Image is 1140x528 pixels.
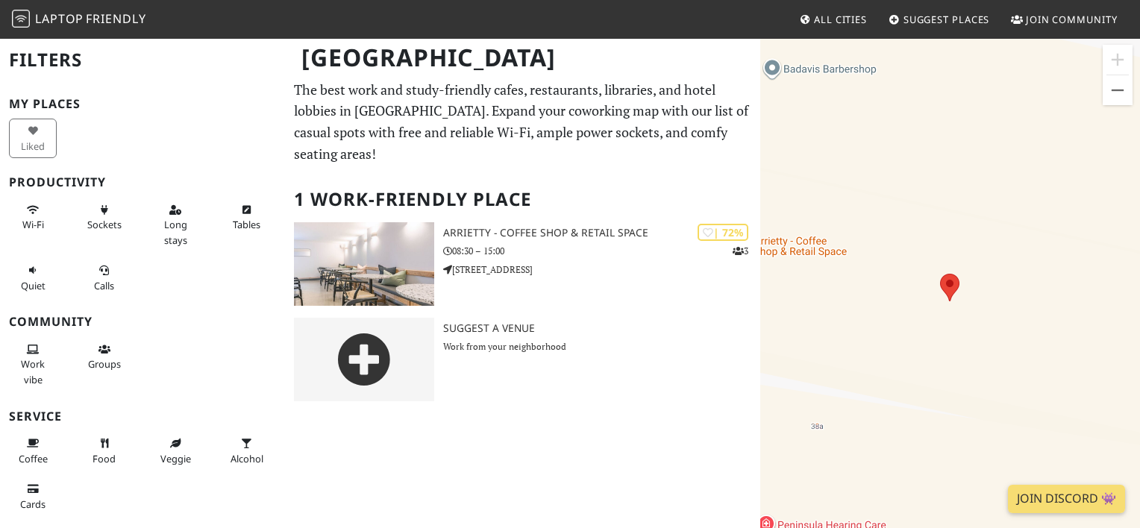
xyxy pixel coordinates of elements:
img: LaptopFriendly [12,10,30,28]
p: [STREET_ADDRESS] [443,263,760,277]
span: Veggie [160,452,191,465]
button: Food [81,431,128,471]
button: Zoom in [1103,45,1133,75]
img: gray-place-d2bdb4477600e061c01bd816cc0f2ef0cfcb1ca9e3ad78868dd16fb2af073a21.png [294,318,434,401]
span: Laptop [35,10,84,27]
button: Zoom out [1103,75,1133,105]
a: Suggest a Venue Work from your neighborhood [285,318,760,401]
button: Cards [9,477,57,516]
span: Group tables [88,357,121,371]
a: Join Discord 👾 [1008,485,1125,513]
span: Quiet [21,279,46,292]
button: Tables [223,198,271,237]
span: Join Community [1026,13,1118,26]
h3: Community [9,315,276,329]
button: Wi-Fi [9,198,57,237]
a: LaptopFriendly LaptopFriendly [12,7,146,33]
button: Coffee [9,431,57,471]
button: Long stays [151,198,199,252]
h3: Productivity [9,175,276,189]
button: Quiet [9,258,57,298]
button: Groups [81,337,128,377]
a: Join Community [1005,6,1124,33]
h1: [GEOGRAPHIC_DATA] [289,37,757,78]
h2: 1 Work-Friendly Place [294,177,751,222]
span: Long stays [164,218,187,246]
h2: Filters [9,37,276,83]
span: Credit cards [20,497,46,511]
span: Work-friendly tables [233,218,260,231]
img: Arrietty - Coffee Shop & Retail Space [294,222,434,306]
div: | 72% [698,224,748,241]
h3: Service [9,409,276,424]
p: Work from your neighborhood [443,339,760,353]
span: Coffee [19,452,48,465]
button: Veggie [151,431,199,471]
span: Suggest Places [903,13,990,26]
button: Sockets [81,198,128,237]
a: Suggest Places [883,6,996,33]
h3: Suggest a Venue [443,322,760,335]
a: Arrietty - Coffee Shop & Retail Space | 72% 3 Arrietty - Coffee Shop & Retail Space 08:30 – 15:00... [285,222,760,306]
p: 08:30 – 15:00 [443,244,760,258]
span: Video/audio calls [94,279,114,292]
button: Alcohol [223,431,271,471]
span: People working [21,357,45,386]
a: All Cities [793,6,873,33]
span: Friendly [86,10,145,27]
span: Stable Wi-Fi [22,218,44,231]
button: Work vibe [9,337,57,392]
p: The best work and study-friendly cafes, restaurants, libraries, and hotel lobbies in [GEOGRAPHIC_... [294,79,751,165]
h3: Arrietty - Coffee Shop & Retail Space [443,227,760,239]
h3: My Places [9,97,276,111]
p: 3 [733,244,748,258]
span: Food [93,452,116,465]
span: All Cities [814,13,867,26]
span: Power sockets [87,218,122,231]
button: Calls [81,258,128,298]
span: Alcohol [231,452,263,465]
